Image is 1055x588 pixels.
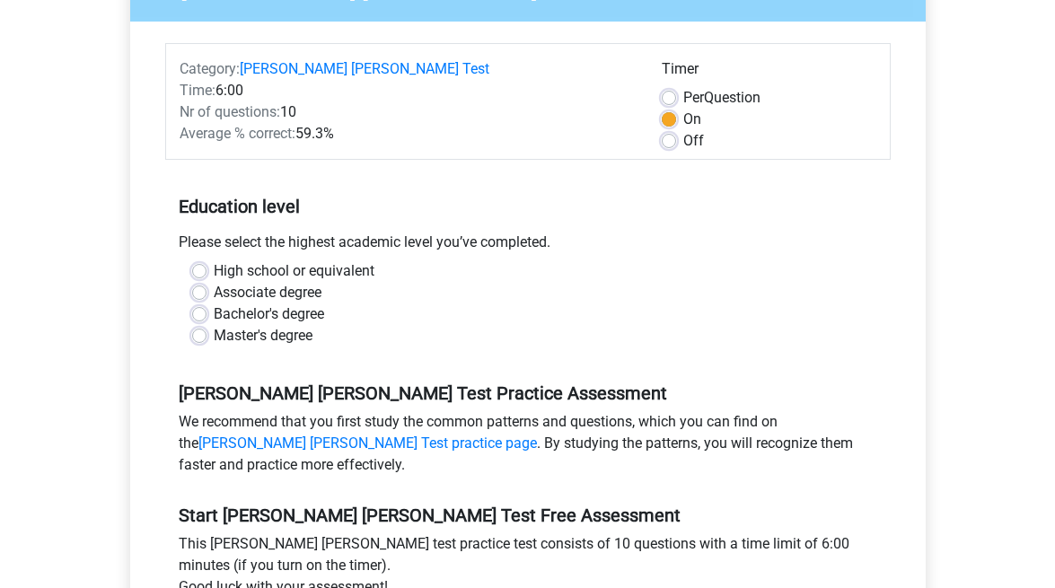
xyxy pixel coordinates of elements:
[214,282,321,303] label: Associate degree
[180,103,280,120] span: Nr of questions:
[214,325,312,347] label: Master's degree
[214,260,374,282] label: High school or equivalent
[683,130,704,152] label: Off
[165,411,891,483] div: We recommend that you first study the common patterns and questions, which you can find on the . ...
[165,232,891,260] div: Please select the highest academic level you’ve completed.
[683,89,704,106] span: Per
[198,434,537,452] a: [PERSON_NAME] [PERSON_NAME] Test practice page
[214,303,324,325] label: Bachelor's degree
[179,189,877,224] h5: Education level
[180,125,295,142] span: Average % correct:
[166,80,648,101] div: 6:00
[683,87,760,109] label: Question
[166,101,648,123] div: 10
[683,109,701,130] label: On
[180,60,240,77] span: Category:
[166,123,648,145] div: 59.3%
[240,60,489,77] a: [PERSON_NAME] [PERSON_NAME] Test
[179,382,877,404] h5: [PERSON_NAME] [PERSON_NAME] Test Practice Assessment
[179,505,877,526] h5: Start [PERSON_NAME] [PERSON_NAME] Test Free Assessment
[180,82,215,99] span: Time:
[662,58,876,87] div: Timer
